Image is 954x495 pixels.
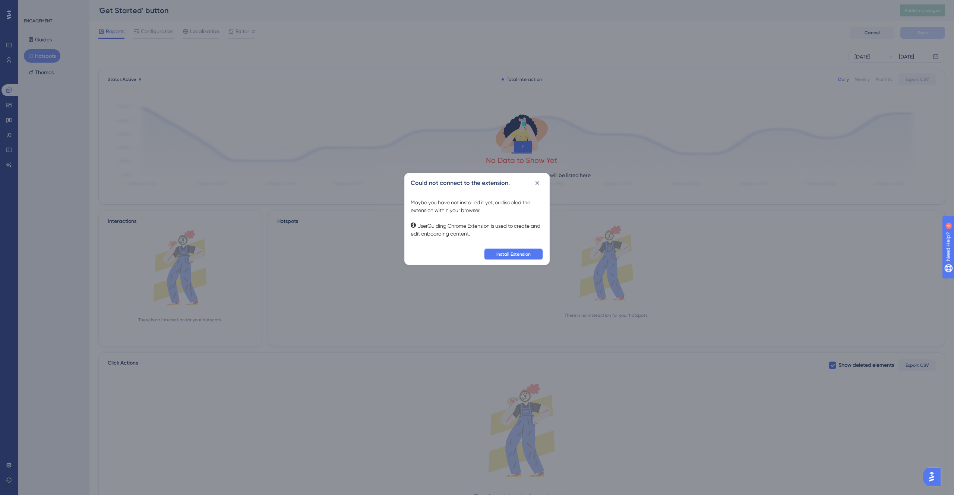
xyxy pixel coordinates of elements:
div: 4 [52,4,54,10]
span: Need Help? [18,2,47,11]
iframe: UserGuiding AI Assistant Launcher [923,466,945,488]
h2: Could not connect to the extension. [411,179,510,187]
div: Maybe you have not installed it yet, or disabled the extension within your browser. UserGuiding C... [411,199,543,238]
span: Install Extension [496,251,531,257]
